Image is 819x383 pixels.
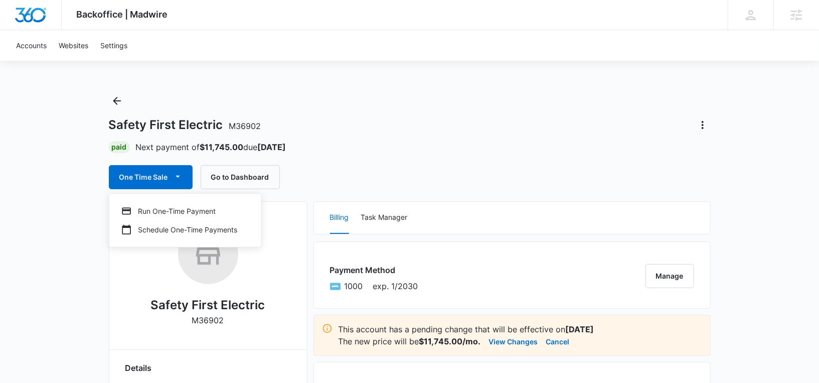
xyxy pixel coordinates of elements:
[489,335,538,347] button: View Changes
[339,323,702,335] p: This account has a pending change that will be effective on
[109,202,261,220] button: Run One-Time Payment
[373,280,418,292] span: exp. 1/2030
[330,264,418,276] h3: Payment Method
[200,142,244,152] strong: $11,745.00
[109,141,130,153] div: Paid
[339,335,481,347] p: The new price will be
[419,336,481,346] strong: $11,745.00/mo.
[645,264,694,288] button: Manage
[125,362,152,374] span: Details
[109,117,261,133] h1: Safety First Electric
[566,324,594,334] strong: [DATE]
[121,224,237,235] div: Schedule One-Time Payments
[109,93,125,109] button: Back
[10,30,53,61] a: Accounts
[201,165,280,189] button: Go to Dashboard
[361,202,408,234] button: Task Manager
[121,206,237,216] div: Run One-Time Payment
[151,296,265,314] h2: Safety First Electric
[109,220,261,239] button: Schedule One-Time Payments
[258,142,286,152] strong: [DATE]
[94,30,133,61] a: Settings
[136,141,286,153] p: Next payment of due
[330,202,349,234] button: Billing
[345,280,363,292] span: American Express ending with
[53,30,94,61] a: Websites
[695,117,711,133] button: Actions
[192,314,224,326] p: M36902
[546,335,570,347] button: Cancel
[109,165,193,189] button: One Time Sale
[77,9,168,20] span: Backoffice | Madwire
[229,121,261,131] span: M36902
